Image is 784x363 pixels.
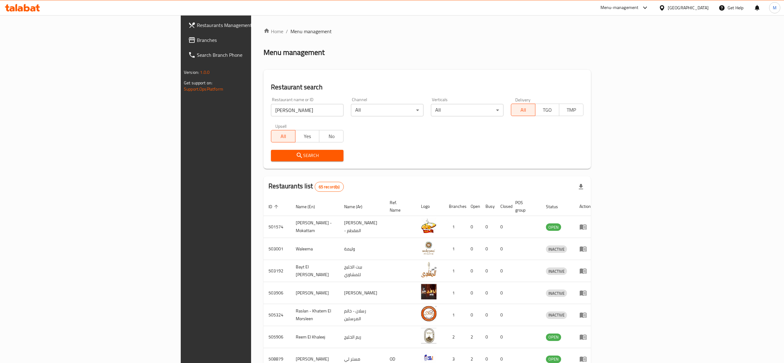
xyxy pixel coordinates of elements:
td: 0 [481,304,495,326]
td: 0 [495,238,510,260]
span: OPEN [546,356,561,363]
span: OPEN [546,334,561,341]
span: INACTIVE [546,290,567,297]
div: Menu [579,333,591,341]
td: [PERSON_NAME] [291,282,339,304]
td: 2 [444,326,466,348]
td: 0 [481,326,495,348]
nav: breadcrumb [264,28,591,35]
span: M [773,4,777,11]
th: Branches [444,197,466,216]
a: Support.OpsPlatform [184,85,223,93]
th: Action [574,197,596,216]
th: Closed [495,197,510,216]
span: All [274,132,293,141]
td: 0 [466,304,481,326]
td: 1 [444,216,466,238]
div: Menu [579,355,591,363]
td: 2 [466,326,481,348]
img: Bayt El Khaleej Lel Mashawy [421,262,436,277]
span: Version: [184,68,199,76]
td: Bayt El [PERSON_NAME] [291,260,339,282]
td: 0 [481,238,495,260]
td: [PERSON_NAME] - المقطم [339,216,385,238]
button: TMP [559,104,583,116]
th: Open [466,197,481,216]
td: 0 [481,216,495,238]
a: Search Branch Phone [183,47,312,62]
div: Total records count [315,182,344,192]
td: رسلان - خاتم المرسلين [339,304,385,326]
td: 0 [481,260,495,282]
span: POS group [515,199,534,214]
th: Logo [416,197,444,216]
span: Restaurants Management [197,21,307,29]
div: OPEN [546,223,561,231]
img: Abo Sleem [421,284,436,299]
span: INACTIVE [546,246,567,253]
label: Upsell [275,124,287,128]
td: 1 [444,238,466,260]
td: 0 [466,238,481,260]
a: Branches [183,33,312,47]
span: 1.0.0 [200,68,210,76]
div: All [431,104,503,116]
td: Raslan - Khatem El Morsleen [291,304,339,326]
span: Name (Ar) [344,203,370,210]
span: All [514,105,533,114]
button: TGO [535,104,560,116]
button: Search [271,150,343,161]
span: Name (En) [296,203,323,210]
div: Menu [579,267,591,275]
td: ريم الخليج [339,326,385,348]
td: Waleema [291,238,339,260]
div: Menu [579,311,591,319]
td: [PERSON_NAME] [339,282,385,304]
td: 0 [495,326,510,348]
div: [GEOGRAPHIC_DATA] [668,4,709,11]
div: Menu [579,223,591,231]
span: TGO [538,105,557,114]
div: Menu [579,245,591,253]
div: Export file [574,179,588,194]
td: وليمة [339,238,385,260]
span: TMP [562,105,581,114]
button: All [511,104,535,116]
span: 65 record(s) [315,184,343,190]
span: Status [546,203,566,210]
td: 1 [444,304,466,326]
span: INACTIVE [546,311,567,319]
a: Restaurants Management [183,18,312,33]
span: ID [268,203,280,210]
td: 0 [481,282,495,304]
td: Reem El Khaleej [291,326,339,348]
span: Search Branch Phone [197,51,307,59]
span: Yes [298,132,317,141]
span: Ref. Name [390,199,409,214]
img: Reem El Khaleej [421,328,436,343]
div: OPEN [546,334,561,341]
img: Raslan - Khatem El Morsleen [421,306,436,321]
button: Yes [295,130,320,142]
h2: Restaurant search [271,83,583,92]
button: No [319,130,343,142]
td: 0 [495,260,510,282]
h2: Restaurants list [268,181,343,192]
div: Menu [579,289,591,297]
td: 0 [495,216,510,238]
div: INACTIVE [546,289,567,297]
div: Menu-management [600,4,639,11]
td: 0 [495,282,510,304]
div: OPEN [546,356,561,363]
div: INACTIVE [546,311,567,319]
input: Search for restaurant name or ID.. [271,104,343,116]
img: Waleema [421,240,436,255]
span: Branches [197,36,307,44]
label: Delivery [515,97,531,102]
span: Get support on: [184,79,212,87]
td: 0 [495,304,510,326]
span: No [322,132,341,141]
span: OPEN [546,224,561,231]
td: 0 [466,216,481,238]
span: INACTIVE [546,268,567,275]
